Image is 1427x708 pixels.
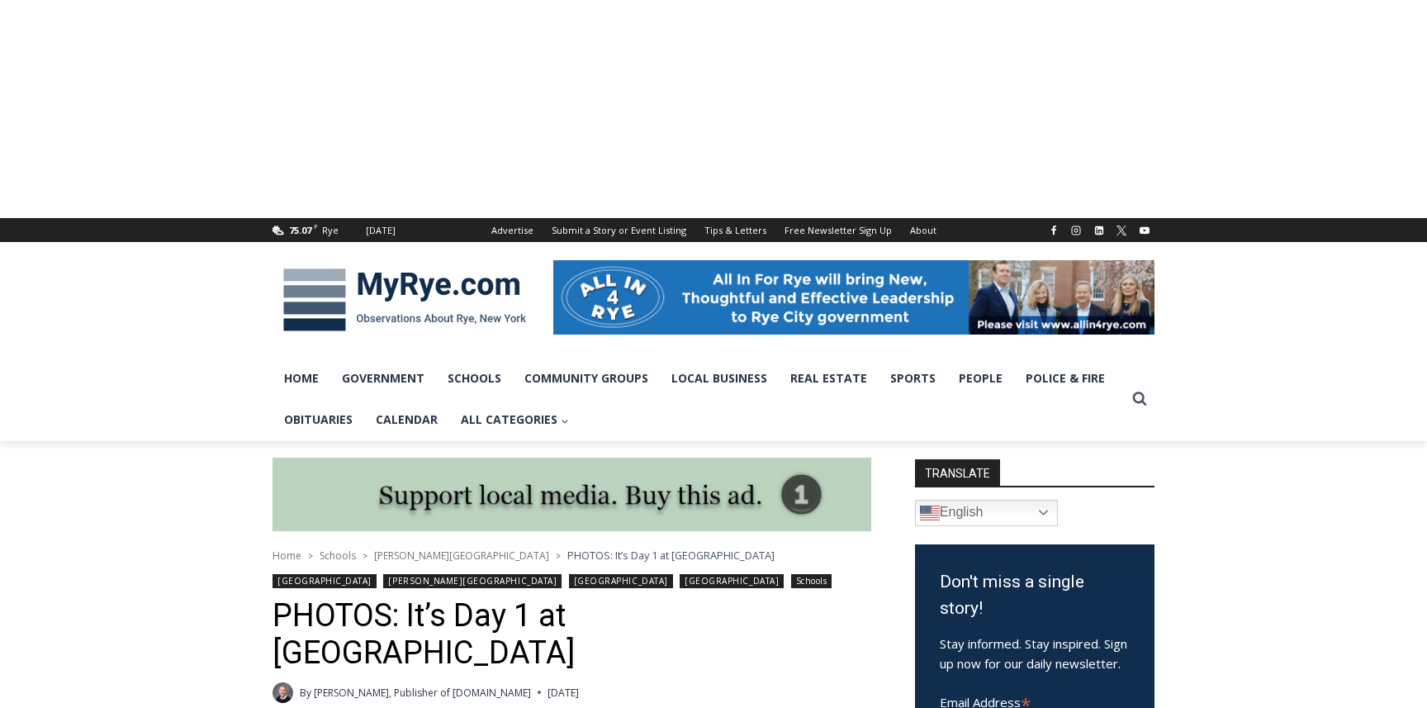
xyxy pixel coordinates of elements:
a: Home [273,549,301,563]
span: 75.07 [289,224,311,236]
a: Government [330,358,436,399]
a: Advertise [482,218,543,242]
a: YouTube [1135,221,1154,240]
img: All in for Rye [553,260,1154,335]
img: en [920,503,940,523]
a: English [915,500,1058,526]
nav: Breadcrumbs [273,547,871,563]
span: > [363,550,367,562]
a: Free Newsletter Sign Up [775,218,901,242]
a: [PERSON_NAME], Publisher of [DOMAIN_NAME] [314,686,531,700]
span: All Categories [461,411,569,429]
a: Submit a Story or Event Listing [543,218,695,242]
span: > [556,550,561,562]
a: Local Business [660,358,779,399]
a: Calendar [364,399,449,440]
h3: Don't miss a single story! [940,569,1130,621]
a: [PERSON_NAME][GEOGRAPHIC_DATA] [383,574,562,588]
a: About [901,218,946,242]
a: Police & Fire [1014,358,1116,399]
a: X [1112,221,1131,240]
a: [PERSON_NAME][GEOGRAPHIC_DATA] [374,549,549,563]
a: Home [273,358,330,399]
a: Author image [273,682,293,703]
img: MyRye.com [273,257,537,343]
nav: Primary Navigation [273,358,1125,441]
a: Linkedin [1089,221,1109,240]
a: [GEOGRAPHIC_DATA] [569,574,673,588]
span: F [314,221,318,230]
a: People [947,358,1014,399]
div: [DATE] [366,223,396,238]
div: Rye [322,223,339,238]
span: PHOTOS: It’s Day 1 at [GEOGRAPHIC_DATA] [567,548,775,563]
a: [GEOGRAPHIC_DATA] [680,574,784,588]
a: Community Groups [513,358,660,399]
a: Sports [879,358,947,399]
a: Tips & Letters [695,218,775,242]
a: Real Estate [779,358,879,399]
a: Schools [320,549,356,563]
a: Schools [791,574,832,588]
time: [DATE] [548,685,579,701]
nav: Secondary Navigation [482,218,946,242]
span: By [300,685,311,701]
p: Stay informed. Stay inspired. Sign up now for our daily newsletter. [940,634,1130,673]
a: Instagram [1066,221,1086,240]
a: [GEOGRAPHIC_DATA] [273,574,377,588]
span: > [308,550,313,562]
a: Facebook [1044,221,1064,240]
a: Schools [436,358,513,399]
h1: PHOTOS: It’s Day 1 at [GEOGRAPHIC_DATA] [273,597,871,672]
strong: TRANSLATE [915,459,1000,486]
button: View Search Form [1125,384,1154,414]
img: support local media, buy this ad [273,458,871,532]
a: Obituaries [273,399,364,440]
a: All Categories [449,399,581,440]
